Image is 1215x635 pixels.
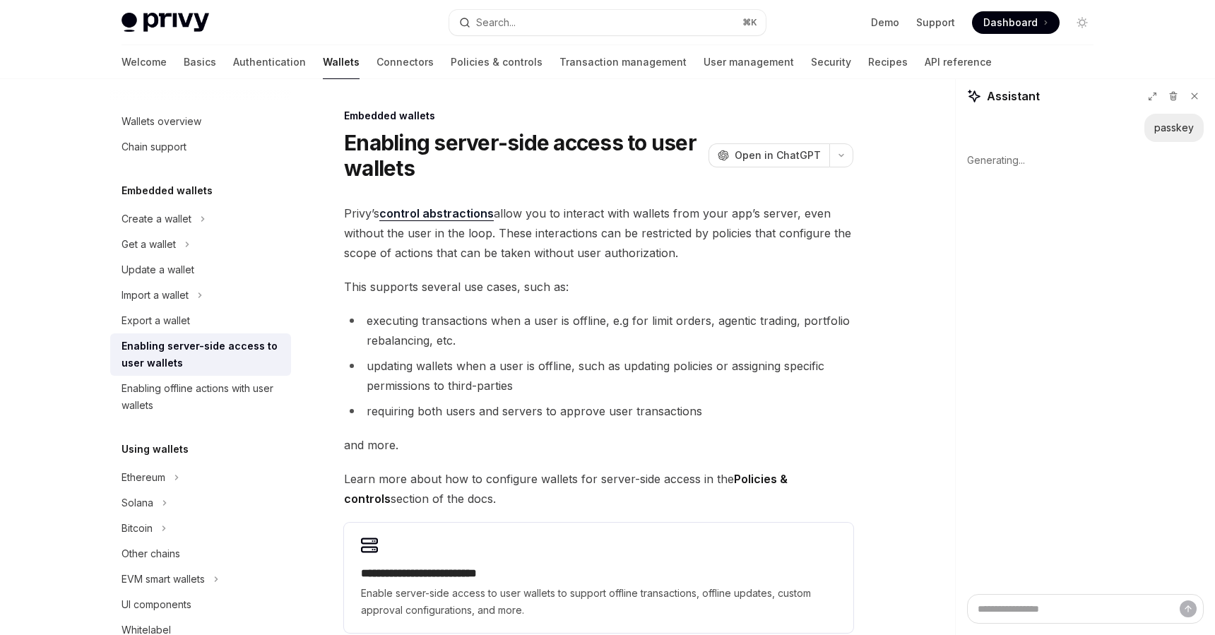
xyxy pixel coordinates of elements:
a: Enabling server-side access to user wallets [110,333,291,376]
a: Security [811,45,851,79]
a: Demo [871,16,899,30]
button: Toggle dark mode [1071,11,1093,34]
a: Export a wallet [110,308,291,333]
div: Wallets overview [121,113,201,130]
div: Chain support [121,138,186,155]
span: This supports several use cases, such as: [344,277,853,297]
a: Wallets overview [110,109,291,134]
a: Welcome [121,45,167,79]
a: User management [704,45,794,79]
a: control abstractions [379,206,494,221]
div: UI components [121,596,191,613]
span: Assistant [987,88,1040,105]
div: Solana [121,494,153,511]
div: Ethereum [121,469,165,486]
div: Export a wallet [121,312,190,329]
a: Authentication [233,45,306,79]
button: Open in ChatGPT [709,143,829,167]
img: light logo [121,13,209,32]
a: UI components [110,592,291,617]
a: Chain support [110,134,291,160]
button: Send message [1180,600,1197,617]
div: Embedded wallets [344,109,853,123]
h5: Using wallets [121,441,189,458]
a: Enabling offline actions with user wallets [110,376,291,418]
button: Search...⌘K [449,10,766,35]
h1: Enabling server-side access to user wallets [344,130,703,181]
div: passkey [1154,121,1194,135]
span: Dashboard [983,16,1038,30]
div: EVM smart wallets [121,571,205,588]
div: Enabling offline actions with user wallets [121,380,283,414]
h5: Embedded wallets [121,182,213,199]
li: executing transactions when a user is offline, e.g for limit orders, agentic trading, portfolio r... [344,311,853,350]
div: Other chains [121,545,180,562]
a: API reference [925,45,992,79]
div: Update a wallet [121,261,194,278]
a: Dashboard [972,11,1060,34]
a: Wallets [323,45,360,79]
span: Privy’s allow you to interact with wallets from your app’s server, even without the user in the l... [344,203,853,263]
div: Create a wallet [121,210,191,227]
div: Search... [476,14,516,31]
span: Open in ChatGPT [735,148,821,162]
a: Other chains [110,541,291,566]
span: ⌘ K [742,17,757,28]
div: Bitcoin [121,520,153,537]
span: Learn more about how to configure wallets for server-side access in the section of the docs. [344,469,853,509]
div: Get a wallet [121,236,176,253]
li: updating wallets when a user is offline, such as updating policies or assigning specific permissi... [344,356,853,396]
a: Support [916,16,955,30]
a: Policies & controls [451,45,543,79]
span: and more. [344,435,853,455]
a: Update a wallet [110,257,291,283]
a: Transaction management [559,45,687,79]
div: Import a wallet [121,287,189,304]
li: requiring both users and servers to approve user transactions [344,401,853,421]
a: Connectors [377,45,434,79]
div: Generating... [967,142,1204,179]
a: Recipes [868,45,908,79]
div: Enabling server-side access to user wallets [121,338,283,372]
a: Basics [184,45,216,79]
